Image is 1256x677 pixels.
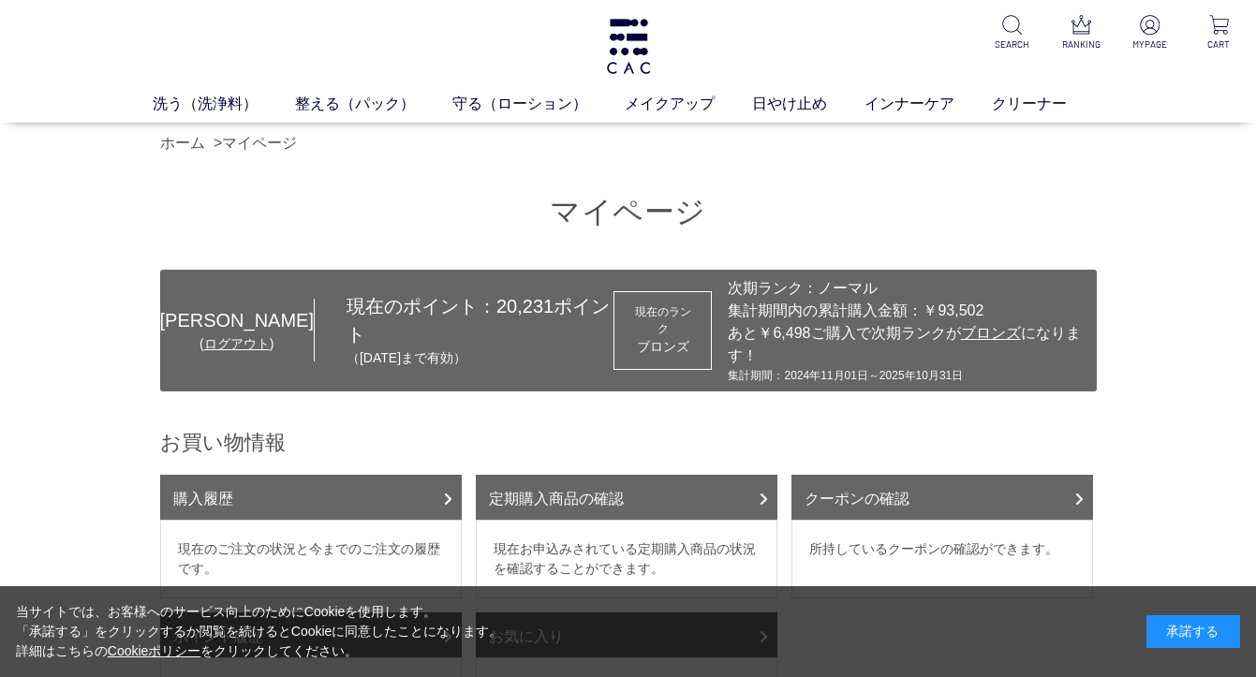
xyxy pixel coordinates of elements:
[108,643,201,658] a: Cookieポリシー
[961,325,1021,341] span: ブロンズ
[16,602,503,661] div: 当サイトでは、お客様へのサービス向上のためにCookieを使用します。 「承諾する」をクリックするか閲覧を続けるとCookieに同意したことになります。 詳細はこちらの をクリックしてください。
[992,93,1104,115] a: クリーナー
[791,475,1093,520] a: クーポンの確認
[631,303,695,337] dt: 現在のランク
[1146,615,1240,648] div: 承諾する
[476,520,777,598] dd: 現在お申込みされている定期購入商品の状況を確認することができます。
[160,334,314,354] div: ( )
[728,277,1086,300] div: 次期ランク：ノーマル
[752,93,864,115] a: 日やけ止め
[1058,15,1102,52] a: RANKING
[222,135,297,151] a: マイページ
[604,19,653,74] img: logo
[160,306,314,334] div: [PERSON_NAME]
[1128,15,1172,52] a: MYPAGE
[347,348,613,368] p: （[DATE]まで有効）
[496,296,554,316] span: 20,231
[728,322,1086,367] div: あと￥6,498ご購入で次期ランクが になります！
[160,192,1097,232] h1: マイページ
[295,93,452,115] a: 整える（パック）
[476,475,777,520] a: 定期購入商品の確認
[1197,37,1241,52] p: CART
[160,520,462,598] dd: 現在のご注文の状況と今までのご注文の履歴です。
[214,132,302,155] li: >
[1058,37,1102,52] p: RANKING
[990,37,1034,52] p: SEARCH
[1197,15,1241,52] a: CART
[990,15,1034,52] a: SEARCH
[631,337,695,357] div: ブロンズ
[315,292,613,368] div: 現在のポイント： ポイント
[728,367,1086,384] div: 集計期間：2024年11月01日～2025年10月31日
[160,475,462,520] a: 購入履歴
[864,93,992,115] a: インナーケア
[204,336,270,351] a: ログアウト
[452,93,625,115] a: 守る（ローション）
[1128,37,1172,52] p: MYPAGE
[160,429,1097,456] h2: お買い物情報
[153,93,295,115] a: 洗う（洗浄料）
[791,520,1093,598] dd: 所持しているクーポンの確認ができます。
[160,135,205,151] a: ホーム
[728,300,1086,322] div: 集計期間内の累計購入金額：￥93,502
[625,93,752,115] a: メイクアップ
